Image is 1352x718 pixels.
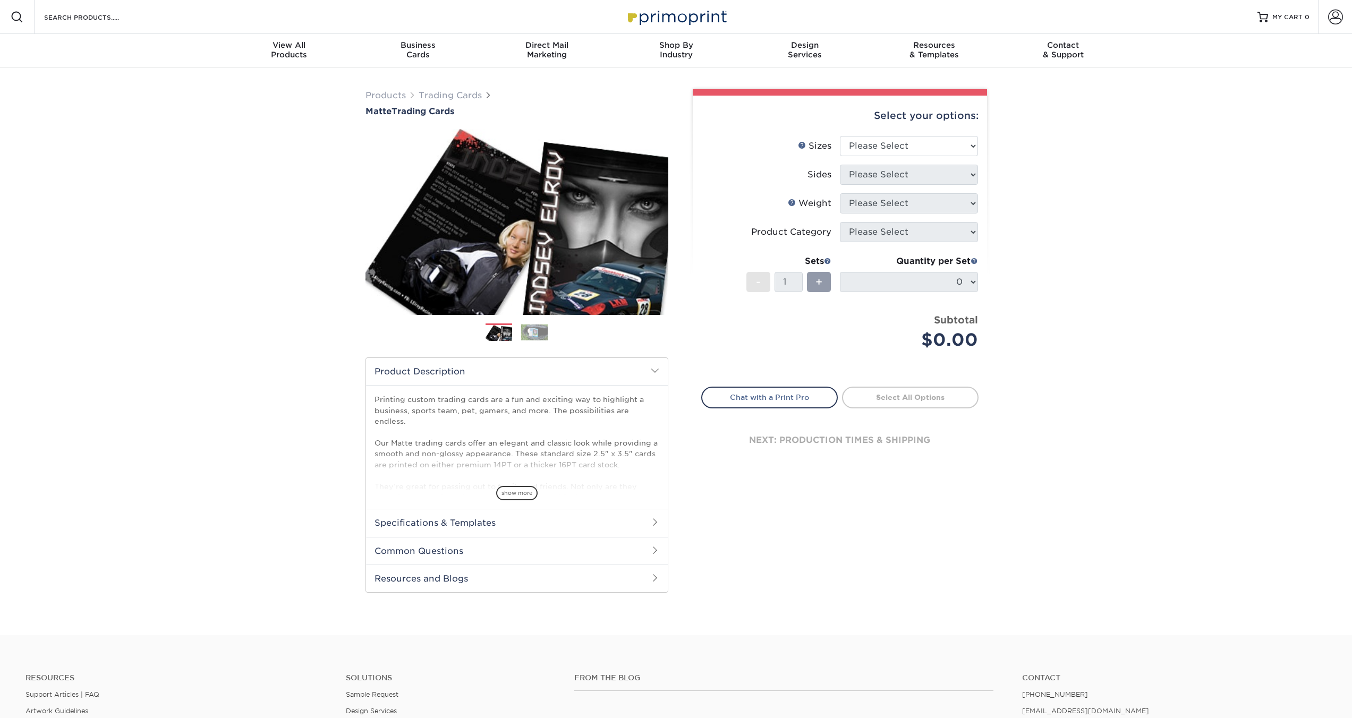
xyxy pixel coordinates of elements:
a: Artwork Guidelines [25,707,88,715]
div: Products [225,40,354,59]
a: Design Services [346,707,397,715]
h2: Common Questions [366,537,668,565]
span: Business [353,40,482,50]
div: Quantity per Set [840,255,978,268]
div: Services [741,40,870,59]
img: Trading Cards 02 [521,324,548,340]
h2: Product Description [366,358,668,385]
h4: Resources [25,673,330,682]
img: Trading Cards 01 [486,324,512,343]
a: Products [365,90,406,100]
span: Direct Mail [482,40,611,50]
h2: Specifications & Templates [366,509,668,536]
a: Contact [1022,673,1327,682]
span: 0 [1305,13,1310,21]
div: Weight [788,197,831,210]
p: Printing custom trading cards are a fun and exciting way to highlight a business, sports team, pe... [375,394,659,535]
div: Sizes [798,140,831,152]
div: Marketing [482,40,611,59]
div: Select your options: [701,96,979,136]
a: Resources& Templates [870,34,999,68]
div: Sets [746,255,831,268]
a: Shop ByIndustry [611,34,741,68]
span: MY CART [1272,13,1303,22]
h2: Resources and Blogs [366,565,668,592]
a: DesignServices [741,34,870,68]
h4: Solutions [346,673,558,682]
a: Trading Cards [419,90,482,100]
div: Industry [611,40,741,59]
h4: From the Blog [574,673,994,682]
span: + [815,274,822,290]
div: & Support [999,40,1128,59]
span: Design [741,40,870,50]
span: Shop By [611,40,741,50]
strong: Subtotal [934,314,978,326]
div: Sides [807,168,831,181]
input: SEARCH PRODUCTS..... [43,11,147,23]
a: Contact& Support [999,34,1128,68]
img: Primoprint [623,5,729,28]
a: [EMAIL_ADDRESS][DOMAIN_NAME] [1022,707,1149,715]
div: $0.00 [848,327,978,353]
a: Sample Request [346,690,398,698]
a: Direct MailMarketing [482,34,611,68]
span: - [756,274,761,290]
div: next: production times & shipping [701,408,979,472]
a: Support Articles | FAQ [25,690,99,698]
span: Resources [870,40,999,50]
a: BusinessCards [353,34,482,68]
a: MatteTrading Cards [365,106,668,116]
img: Matte 01 [365,117,668,327]
span: View All [225,40,354,50]
div: Product Category [751,226,831,238]
div: & Templates [870,40,999,59]
span: Contact [999,40,1128,50]
div: Cards [353,40,482,59]
span: show more [496,486,538,500]
a: View AllProducts [225,34,354,68]
a: Chat with a Print Pro [701,387,838,408]
a: Select All Options [842,387,979,408]
span: Matte [365,106,392,116]
a: [PHONE_NUMBER] [1022,690,1088,698]
h1: Trading Cards [365,106,668,116]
